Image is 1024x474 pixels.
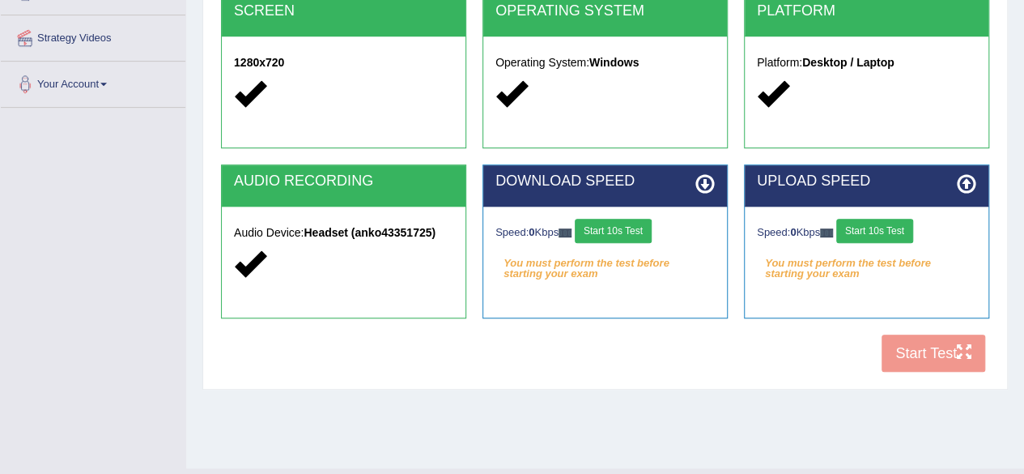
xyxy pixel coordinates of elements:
button: Start 10s Test [575,219,652,243]
div: Speed: Kbps [495,219,715,247]
em: You must perform the test before starting your exam [495,251,715,275]
h2: UPLOAD SPEED [757,173,976,190]
h5: Audio Device: [234,227,453,239]
h2: SCREEN [234,3,453,19]
strong: 0 [529,226,534,238]
h2: DOWNLOAD SPEED [495,173,715,190]
a: Strategy Videos [1,15,185,56]
img: ajax-loader-fb-connection.gif [559,228,571,237]
strong: Windows [589,56,639,69]
a: Your Account [1,62,185,102]
em: You must perform the test before starting your exam [757,251,976,275]
img: ajax-loader-fb-connection.gif [820,228,833,237]
h5: Operating System: [495,57,715,69]
h2: OPERATING SYSTEM [495,3,715,19]
strong: Desktop / Laptop [802,56,894,69]
button: Start 10s Test [836,219,913,243]
h2: AUDIO RECORDING [234,173,453,190]
div: Speed: Kbps [757,219,976,247]
h2: PLATFORM [757,3,976,19]
h5: Platform: [757,57,976,69]
strong: 0 [790,226,796,238]
strong: 1280x720 [234,56,284,69]
strong: Headset (anko43351725) [304,226,436,239]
